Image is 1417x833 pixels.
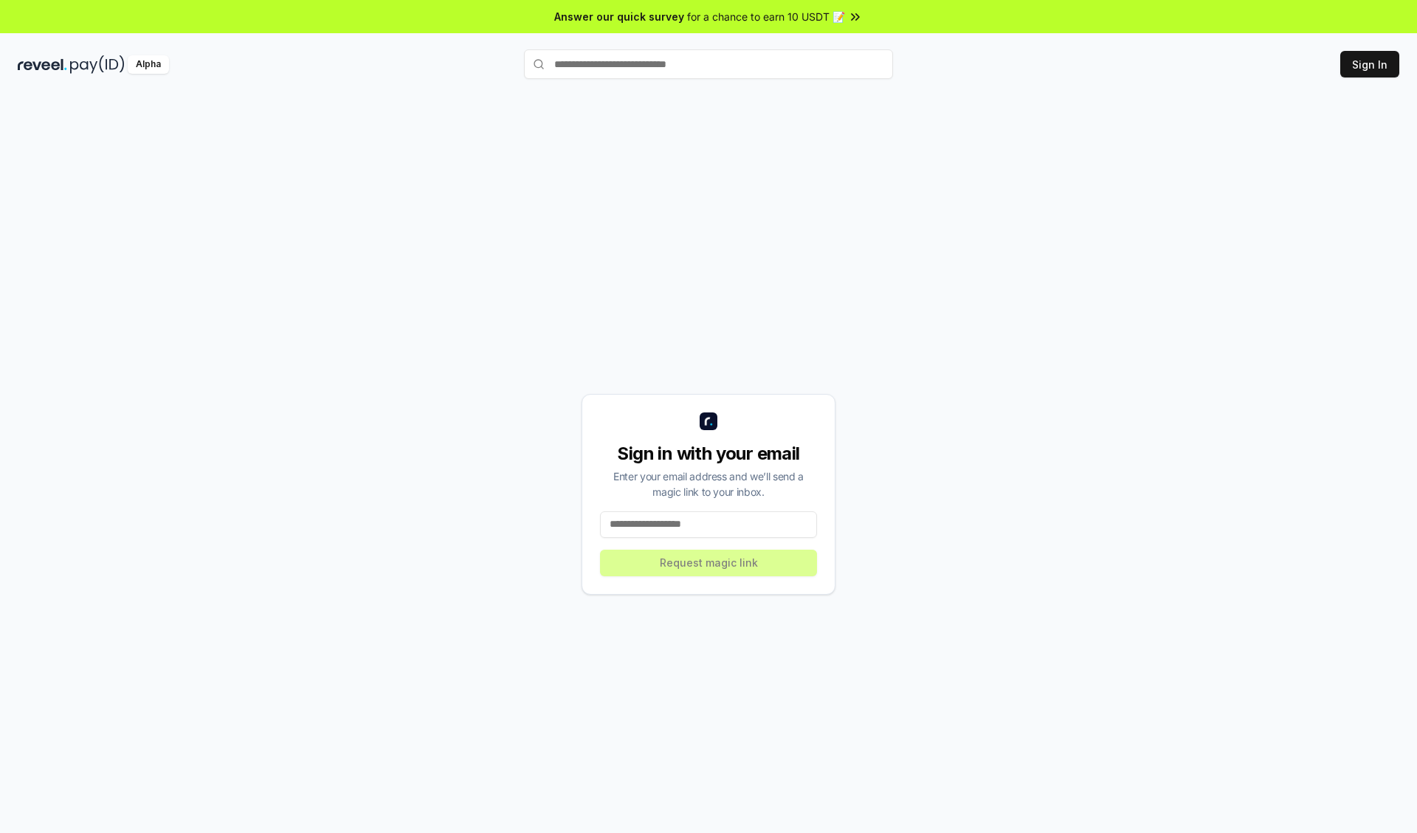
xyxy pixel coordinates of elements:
button: Sign In [1340,51,1399,77]
img: reveel_dark [18,55,67,74]
img: pay_id [70,55,125,74]
span: Answer our quick survey [554,9,684,24]
img: logo_small [700,412,717,430]
div: Sign in with your email [600,442,817,466]
span: for a chance to earn 10 USDT 📝 [687,9,845,24]
div: Alpha [128,55,169,74]
div: Enter your email address and we’ll send a magic link to your inbox. [600,469,817,500]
